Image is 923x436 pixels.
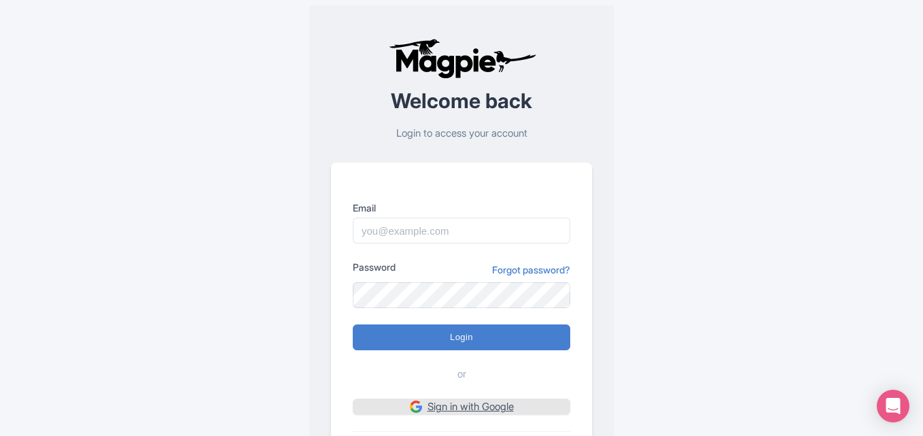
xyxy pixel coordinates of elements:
h2: Welcome back [331,90,592,112]
span: or [457,367,466,382]
a: Forgot password? [492,263,570,277]
p: Login to access your account [331,126,592,141]
div: Open Intercom Messenger [877,390,909,422]
a: Sign in with Google [353,399,570,416]
input: Login [353,324,570,350]
img: logo-ab69f6fb50320c5b225c76a69d11143b.png [385,38,538,79]
label: Email [353,201,570,215]
img: google.svg [410,401,422,413]
label: Password [353,260,396,274]
input: you@example.com [353,218,570,244]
